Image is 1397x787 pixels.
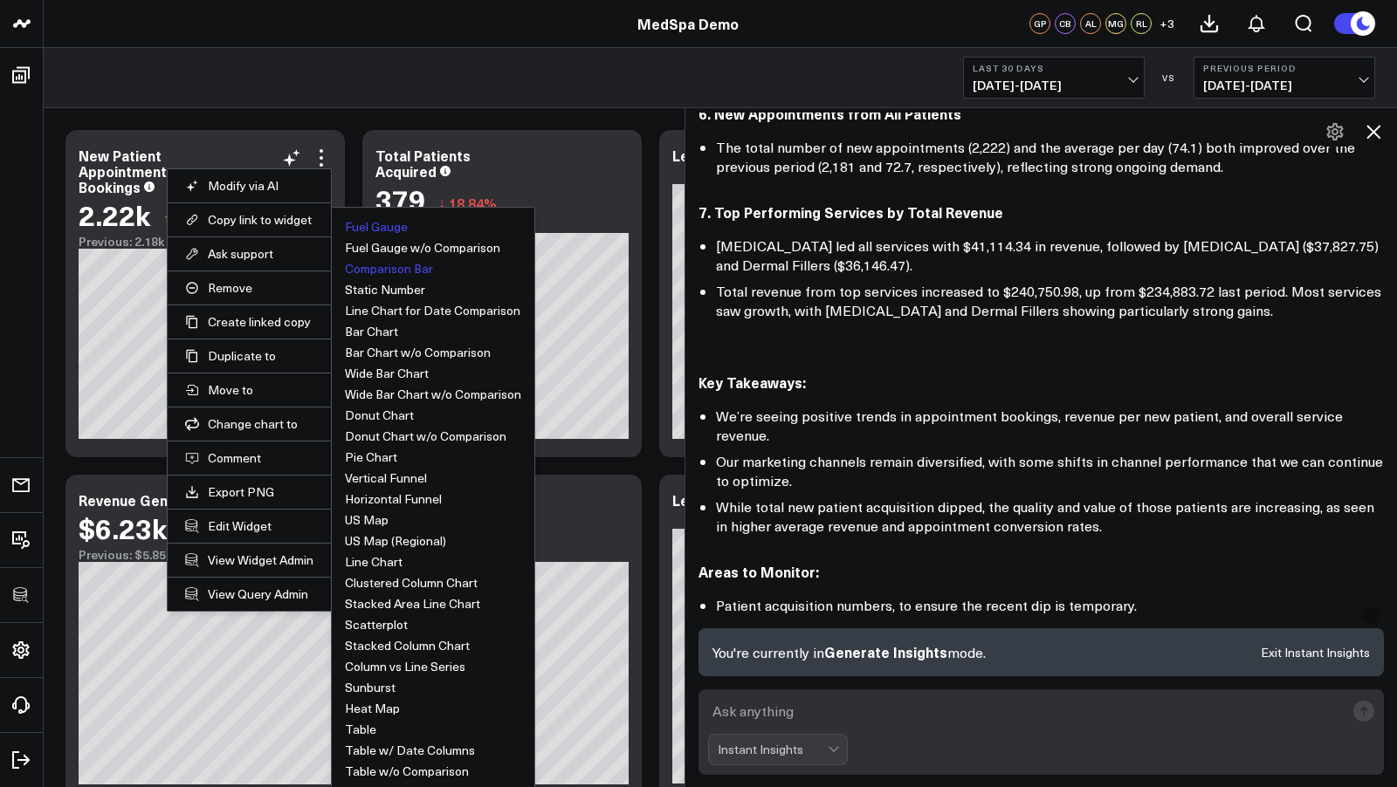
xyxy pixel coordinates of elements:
[712,642,986,662] p: You're currently in mode.
[345,535,446,547] button: US Map (Regional)
[79,235,332,249] div: Previous: 2.18k
[672,146,833,165] div: Lead Conversion Funnel
[345,681,396,694] button: Sunburst
[185,314,313,330] button: Create linked copy
[1160,17,1174,30] span: + 3
[449,194,497,213] span: 18.84%
[1203,79,1366,92] span: [DATE] - [DATE]
[1156,13,1177,34] button: +3
[716,407,1384,445] li: We’re seeing positive trends in appointment bookings, revenue per new patient, and overall servic...
[716,596,1384,615] li: Patient acquisition numbers, to ensure the recent dip is temporary.
[1203,63,1366,73] b: Previous Period
[185,552,313,568] a: View Widget Admin
[345,221,408,233] button: Fuel Gauge
[375,146,471,181] div: Total Patients Acquired
[345,242,500,254] button: Fuel Gauge w/o Comparison
[345,388,521,400] button: Wide Bar Chart w/o Comparison
[185,212,313,228] button: Copy link to widget
[163,208,170,230] span: ↑
[1194,57,1375,99] button: Previous Period[DATE]-[DATE]
[345,619,408,631] button: Scatterplot
[345,640,470,652] button: Stacked Column Chart
[345,284,425,296] button: Static Number
[345,514,389,526] button: US Map
[716,282,1384,320] li: Total revenue from top services increased to $240,750.98, up from $234,883.72 last period. Most s...
[185,586,313,602] a: View Query Admin
[716,236,1384,275] li: [MEDICAL_DATA] led all services with $41,114.34 in revenue, followed by [MEDICAL_DATA] ($37,827.7...
[345,744,475,756] button: Table w/ Date Columns
[1055,13,1076,34] div: CB
[345,367,429,380] button: Wide Bar Chart
[345,660,465,673] button: Column vs Line Series
[345,577,478,589] button: Clustered Column Chart
[345,723,376,736] button: Table
[345,430,506,442] button: Donut Chart w/o Comparison
[345,556,403,568] button: Line Chart
[345,702,400,715] button: Heat Map
[345,409,414,421] button: Donut Chart
[345,346,491,359] button: Bar Chart w/o Comparison
[637,14,739,33] a: MedSpa Demo
[1080,13,1101,34] div: AL
[345,451,397,463] button: Pie Chart
[716,138,1384,176] li: The total number of new appointments (2,222) and the average per day (74.1) both improved over th...
[79,512,167,544] div: $6.23k
[345,305,520,317] button: Line Chart for Date Comparison
[345,325,398,338] button: Bar Chart
[79,199,150,230] div: 2.22k
[185,246,313,262] button: Ask support
[718,743,828,756] div: Instant Insights
[438,192,445,215] span: ↓
[716,622,1384,641] li: Channel performance, especially for those with slight declines, to identify new opportunities for...
[973,63,1135,73] b: Last 30 Days
[185,382,313,398] button: Move to
[185,416,313,432] button: Change chart to
[698,562,819,581] strong: Areas to Monitor:
[345,598,480,610] button: Stacked Area Line Chart
[1261,647,1370,659] button: Exit Instant Insights
[79,548,629,562] div: Previous: $5.85k
[698,373,806,392] strong: Key Takeaways:
[1153,72,1185,83] div: VS
[672,490,865,510] div: Leads by Marketing Channel
[185,280,313,296] button: Remove
[716,452,1384,490] li: Our marketing channels remain diversified, with some shifts in channel performance that we can co...
[345,493,442,505] button: Horizontal Funnel
[345,472,427,484] button: Vertical Funnel
[698,202,1003,222] strong: 7. Top Performing Services by Total Revenue
[79,146,167,196] div: New Patient Appointment Bookings
[1029,13,1050,34] div: GP
[698,104,961,123] strong: 6. New Appointments from All Patients
[973,79,1135,92] span: [DATE] - [DATE]
[824,642,947,661] span: Generate Insights
[185,348,313,364] button: Duplicate to
[185,178,313,194] button: Modify via AI
[79,490,404,510] div: Revenue Generated by Newly Acquired Patients
[1131,13,1152,34] div: RL
[185,450,313,466] button: Comment
[345,263,433,275] button: Comparison Bar
[963,57,1145,99] button: Last 30 Days[DATE]-[DATE]
[185,484,313,500] a: Export PNG
[345,765,469,777] button: Table w/o Comparison
[375,183,425,215] div: 379
[716,497,1384,536] li: While total new patient acquisition dipped, the quality and value of those patients are increasin...
[1105,13,1126,34] div: MG
[185,518,313,534] button: Edit Widget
